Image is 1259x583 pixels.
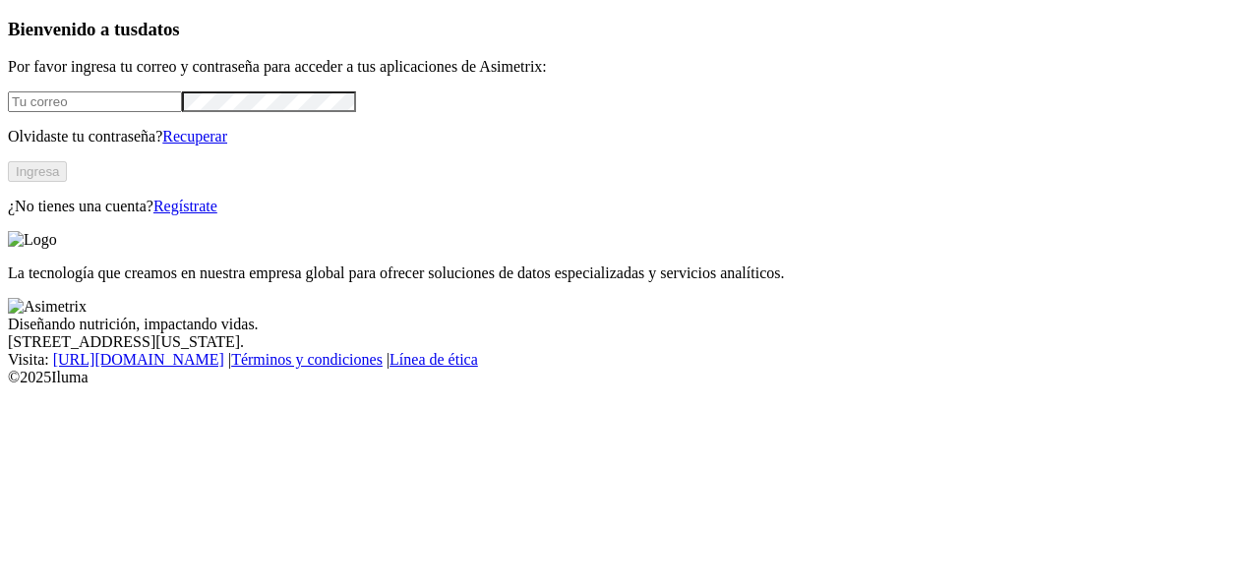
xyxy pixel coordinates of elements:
a: Línea de ética [390,351,478,368]
div: © 2025 Iluma [8,369,1251,386]
h3: Bienvenido a tus [8,19,1251,40]
div: Visita : | | [8,351,1251,369]
a: Recuperar [162,128,227,145]
img: Asimetrix [8,298,87,316]
a: Términos y condiciones [231,351,383,368]
img: Logo [8,231,57,249]
p: ¿No tienes una cuenta? [8,198,1251,215]
span: datos [138,19,180,39]
div: Diseñando nutrición, impactando vidas. [8,316,1251,333]
a: [URL][DOMAIN_NAME] [53,351,224,368]
a: Regístrate [153,198,217,214]
p: Por favor ingresa tu correo y contraseña para acceder a tus aplicaciones de Asimetrix: [8,58,1251,76]
p: Olvidaste tu contraseña? [8,128,1251,146]
button: Ingresa [8,161,67,182]
p: La tecnología que creamos en nuestra empresa global para ofrecer soluciones de datos especializad... [8,264,1251,282]
input: Tu correo [8,91,182,112]
div: [STREET_ADDRESS][US_STATE]. [8,333,1251,351]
